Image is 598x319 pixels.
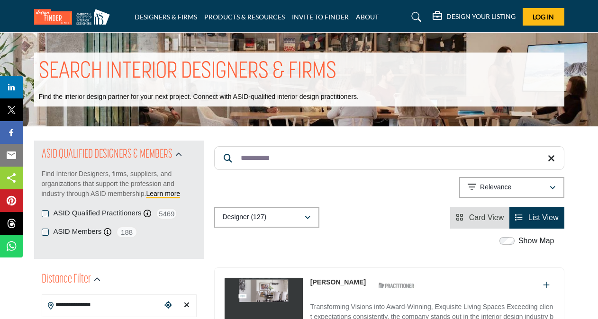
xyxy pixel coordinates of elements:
a: Learn more [146,190,181,197]
input: ASID Qualified Practitioners checkbox [42,210,49,217]
a: PRODUCTS & RESOURCES [204,13,285,21]
span: 188 [116,226,137,238]
span: List View [528,213,559,222]
label: ASID Qualified Practitioners [54,208,142,219]
button: Log In [523,8,564,26]
a: View Card [456,213,504,222]
label: ASID Members [54,226,102,237]
span: Card View [469,213,504,222]
a: INVITE TO FINDER [292,13,349,21]
p: Find the interior design partner for your next project. Connect with ASID-qualified interior desi... [39,92,359,102]
p: Find Interior Designers, firms, suppliers, and organizations that support the profession and indu... [42,169,197,199]
a: Search [402,9,427,25]
h1: SEARCH INTERIOR DESIGNERS & FIRMS [39,57,336,87]
h5: DESIGN YOUR LISTING [446,12,516,21]
a: ABOUT [356,13,379,21]
a: Add To List [543,281,550,289]
p: Diane Gote [310,277,366,287]
input: Search Keyword [214,146,564,170]
button: Designer (127) [214,207,319,228]
p: Relevance [480,183,511,192]
a: View List [515,213,558,222]
div: Clear search location [180,295,193,316]
li: List View [509,207,564,229]
span: 5469 [156,208,177,220]
img: ASID Qualified Practitioners Badge Icon [375,280,417,292]
div: Choose your current location [161,295,175,316]
button: Relevance [459,177,564,198]
p: Designer (127) [223,213,267,222]
a: [PERSON_NAME] [310,278,366,286]
a: DESIGNERS & FIRMS [135,13,197,21]
li: Card View [450,207,509,229]
h2: Distance Filter [42,271,91,288]
label: Show Map [518,235,554,247]
span: Log In [533,13,554,21]
div: DESIGN YOUR LISTING [433,11,516,23]
h2: ASID QUALIFIED DESIGNERS & MEMBERS [42,146,172,163]
input: Search Location [42,296,162,314]
input: ASID Members checkbox [42,229,49,236]
img: Site Logo [34,9,115,25]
